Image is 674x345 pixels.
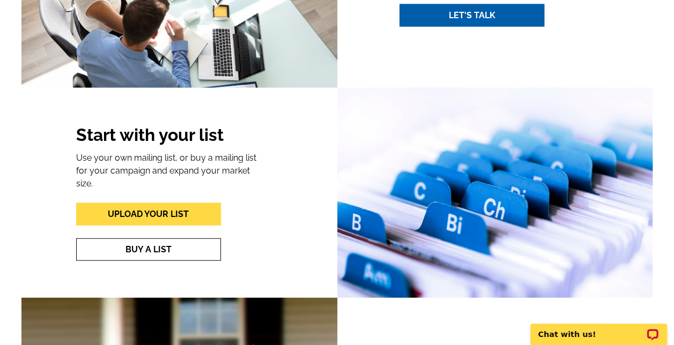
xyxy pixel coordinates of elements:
[523,311,674,345] iframe: LiveChat chat widget
[76,152,266,190] p: Use your own mailing list, or buy a mailing list for your campaign and expand your market size.
[337,88,653,298] img: Mask-Group-31.png
[399,4,544,27] a: Let's Talk
[76,203,221,226] a: Upload Your List
[76,125,266,147] h2: Start with your list
[76,238,221,261] a: Buy A List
